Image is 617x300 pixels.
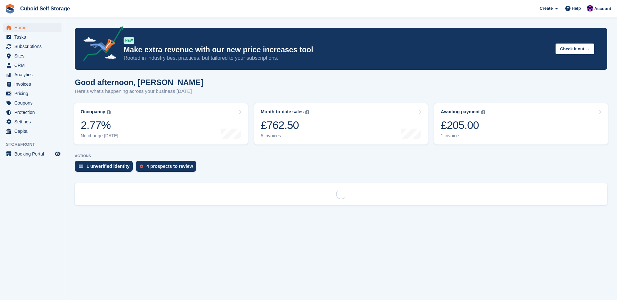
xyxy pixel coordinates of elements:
[6,141,65,148] span: Storefront
[3,149,61,158] a: menu
[261,119,309,132] div: £762.50
[14,80,53,89] span: Invoices
[3,117,61,126] a: menu
[3,108,61,117] a: menu
[14,127,53,136] span: Capital
[5,4,15,14] img: stora-icon-8386f47178a22dfd0bd8f6a31ec36ba5ce8667c1dd55bd0f319d3a0aa187defe.svg
[81,109,105,115] div: Occupancy
[3,42,61,51] a: menu
[124,45,550,55] p: Make extra revenue with our new price increases tool
[140,164,143,168] img: prospect-51fa495bee0391a8d652442698ab0144808aea92771e9ea1ae160a38d050c398.svg
[3,23,61,32] a: menu
[78,26,123,63] img: price-adjustments-announcement-icon-8257ccfd72463d97f412b2fc003d46551f7dbcb40ab6d574587a9cd5c0d94...
[14,149,53,158] span: Booking Portal
[14,42,53,51] span: Subscriptions
[3,61,61,70] a: menu
[3,127,61,136] a: menu
[136,161,199,175] a: 4 prospects to review
[441,109,480,115] div: Awaiting payment
[14,61,53,70] span: CRM
[481,110,485,114] img: icon-info-grey-7440780725fd019a000dd9b08b2336e03edf1995a4989e88bcd33f0948082b44.svg
[87,164,129,169] div: 1 unverified identity
[572,5,581,12] span: Help
[79,164,83,168] img: verify_identity-adf6edd0f0f0b5bbfe63781bf79b02c33cf7c696d77639b501bdc392416b5a36.svg
[3,51,61,60] a: menu
[107,110,111,114] img: icon-info-grey-7440780725fd019a000dd9b08b2336e03edf1995a4989e88bcd33f0948082b44.svg
[124,55,550,62] p: Rooted in industry best practices, but tailored to your subscriptions.
[556,44,594,54] button: Check it out →
[594,6,611,12] span: Account
[3,98,61,107] a: menu
[3,32,61,42] a: menu
[305,110,309,114] img: icon-info-grey-7440780725fd019a000dd9b08b2336e03edf1995a4989e88bcd33f0948082b44.svg
[441,133,485,139] div: 1 invoice
[75,154,607,158] p: ACTIONS
[54,150,61,158] a: Preview store
[14,108,53,117] span: Protection
[14,23,53,32] span: Home
[75,161,136,175] a: 1 unverified identity
[3,70,61,79] a: menu
[14,98,53,107] span: Coupons
[14,70,53,79] span: Analytics
[441,119,485,132] div: £205.00
[75,88,203,95] p: Here's what's happening across your business [DATE]
[75,78,203,87] h1: Good afternoon, [PERSON_NAME]
[3,80,61,89] a: menu
[124,37,134,44] div: NEW
[18,3,73,14] a: Cuboid Self Storage
[434,103,608,144] a: Awaiting payment £205.00 1 invoice
[81,133,118,139] div: No change [DATE]
[14,51,53,60] span: Sites
[14,89,53,98] span: Pricing
[587,5,593,12] img: Gurpreet Dev
[254,103,428,144] a: Month-to-date sales £762.50 5 invoices
[81,119,118,132] div: 2.77%
[540,5,553,12] span: Create
[74,103,248,144] a: Occupancy 2.77% No change [DATE]
[261,133,309,139] div: 5 invoices
[146,164,193,169] div: 4 prospects to review
[3,89,61,98] a: menu
[14,117,53,126] span: Settings
[261,109,304,115] div: Month-to-date sales
[14,32,53,42] span: Tasks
